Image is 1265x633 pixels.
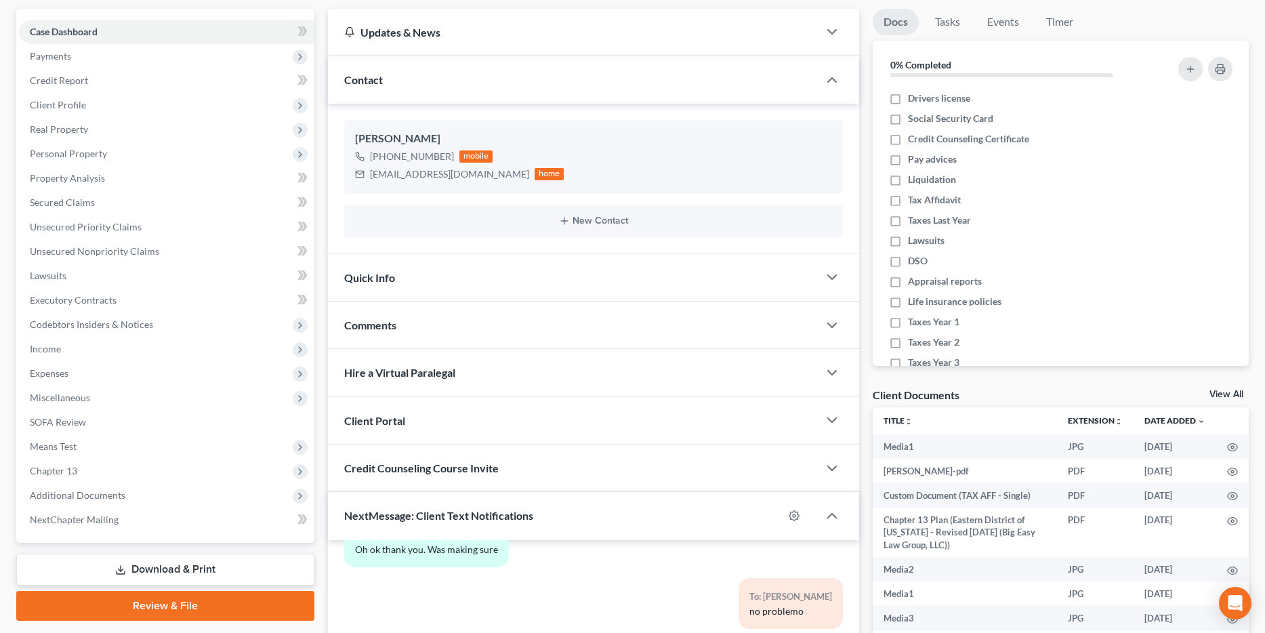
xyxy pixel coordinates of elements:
[1068,415,1123,426] a: Extensionunfold_more
[30,221,142,232] span: Unsecured Priority Claims
[1057,434,1134,459] td: JPG
[30,367,68,379] span: Expenses
[19,20,314,44] a: Case Dashboard
[1115,417,1123,426] i: unfold_more
[370,167,529,181] div: [EMAIL_ADDRESS][DOMAIN_NAME]
[19,410,314,434] a: SOFA Review
[1134,606,1216,630] td: [DATE]
[355,543,498,556] div: Oh ok thank you. Was making sure
[908,193,961,207] span: Tax Affidavit
[873,581,1057,606] td: Media1
[873,459,1057,483] td: [PERSON_NAME]-pdf
[873,483,1057,508] td: Custom Document (TAX AFF - Single)
[1144,415,1205,426] a: Date Added expand_more
[19,288,314,312] a: Executory Contracts
[30,392,90,403] span: Miscellaneous
[873,557,1057,581] td: Media2
[873,508,1057,557] td: Chapter 13 Plan (Eastern District of [US_STATE] - Revised [DATE] (Big Easy Law Group, LLC))
[1057,557,1134,581] td: JPG
[1134,434,1216,459] td: [DATE]
[30,489,125,501] span: Additional Documents
[1057,508,1134,557] td: PDF
[873,9,919,35] a: Docs
[16,554,314,586] a: Download & Print
[749,589,832,605] div: To: [PERSON_NAME]
[1134,483,1216,508] td: [DATE]
[30,319,153,330] span: Codebtors Insiders & Notices
[908,356,959,369] span: Taxes Year 3
[30,245,159,257] span: Unsecured Nonpriority Claims
[873,388,959,402] div: Client Documents
[19,508,314,532] a: NextChapter Mailing
[1197,417,1205,426] i: expand_more
[1057,606,1134,630] td: JPG
[19,215,314,239] a: Unsecured Priority Claims
[908,254,928,268] span: DSO
[908,315,959,329] span: Taxes Year 1
[344,319,396,331] span: Comments
[908,91,970,105] span: Drivers license
[1134,459,1216,483] td: [DATE]
[344,366,455,379] span: Hire a Virtual Paralegal
[30,270,66,281] span: Lawsuits
[19,190,314,215] a: Secured Claims
[344,73,383,86] span: Contact
[30,26,98,37] span: Case Dashboard
[355,131,833,147] div: [PERSON_NAME]
[355,216,833,226] button: New Contact
[908,152,957,166] span: Pay advices
[30,99,86,110] span: Client Profile
[30,294,117,306] span: Executory Contracts
[19,166,314,190] a: Property Analysis
[908,274,982,288] span: Appraisal reports
[30,465,77,476] span: Chapter 13
[908,335,959,349] span: Taxes Year 2
[30,148,107,159] span: Personal Property
[30,441,77,452] span: Means Test
[344,25,803,39] div: Updates & News
[30,172,105,184] span: Property Analysis
[976,9,1030,35] a: Events
[344,509,533,522] span: NextMessage: Client Text Notifications
[1134,508,1216,557] td: [DATE]
[16,591,314,621] a: Review & File
[344,462,499,474] span: Credit Counseling Course Invite
[924,9,971,35] a: Tasks
[873,434,1057,459] td: Media1
[749,605,832,618] div: no problemo
[19,239,314,264] a: Unsecured Nonpriority Claims
[1035,9,1084,35] a: Timer
[1134,557,1216,581] td: [DATE]
[908,112,993,125] span: Social Security Card
[1134,581,1216,606] td: [DATE]
[30,50,71,62] span: Payments
[884,415,913,426] a: Titleunfold_more
[890,59,951,70] strong: 0% Completed
[30,75,88,86] span: Credit Report
[908,132,1029,146] span: Credit Counseling Certificate
[1209,390,1243,399] a: View All
[535,168,564,180] div: home
[908,295,1001,308] span: Life insurance policies
[30,343,61,354] span: Income
[1057,581,1134,606] td: JPG
[30,514,119,525] span: NextChapter Mailing
[908,234,945,247] span: Lawsuits
[873,606,1057,630] td: Media3
[459,150,493,163] div: mobile
[370,150,454,163] div: [PHONE_NUMBER]
[905,417,913,426] i: unfold_more
[1219,587,1251,619] div: Open Intercom Messenger
[1057,483,1134,508] td: PDF
[1057,459,1134,483] td: PDF
[908,173,956,186] span: Liquidation
[30,197,95,208] span: Secured Claims
[344,271,395,284] span: Quick Info
[19,264,314,288] a: Lawsuits
[344,414,405,427] span: Client Portal
[30,416,86,428] span: SOFA Review
[908,213,971,227] span: Taxes Last Year
[30,123,88,135] span: Real Property
[19,68,314,93] a: Credit Report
